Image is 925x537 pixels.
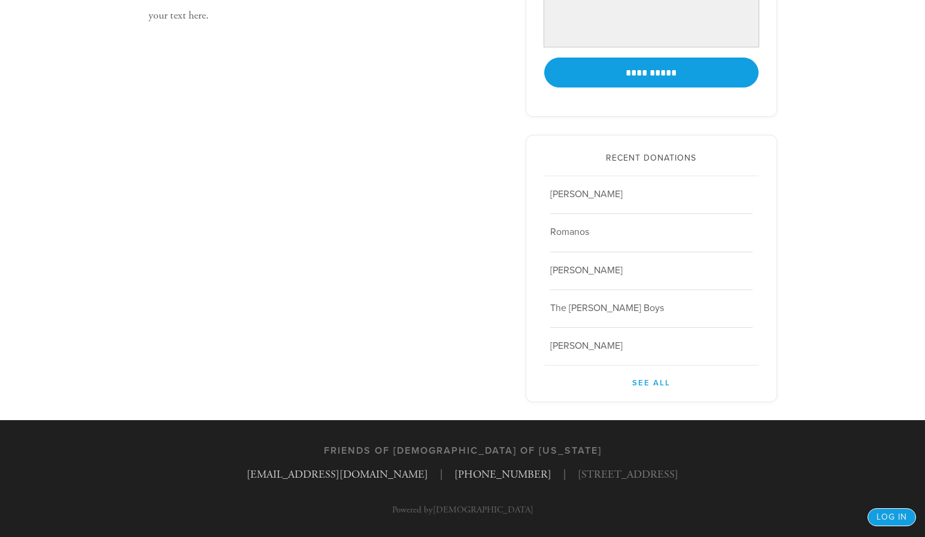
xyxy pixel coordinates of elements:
[550,264,623,276] span: [PERSON_NAME]
[440,466,442,482] span: |
[392,505,533,514] p: Powered by
[324,445,602,457] h3: Friends of [DEMOGRAPHIC_DATA] of [US_STATE]
[433,504,533,515] a: [DEMOGRAPHIC_DATA]
[868,508,916,526] a: log in
[550,302,664,314] span: The [PERSON_NAME] Boys
[550,226,589,238] span: Romanos
[544,153,759,164] h2: Recent Donations
[550,188,623,200] span: [PERSON_NAME]
[148,7,508,25] p: your text here.
[578,466,678,482] span: [STREET_ADDRESS]
[454,467,551,481] a: [PHONE_NUMBER]
[544,366,759,390] a: See All
[550,340,623,352] span: [PERSON_NAME]
[563,466,566,482] span: |
[247,467,428,481] a: [EMAIL_ADDRESS][DOMAIN_NAME]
